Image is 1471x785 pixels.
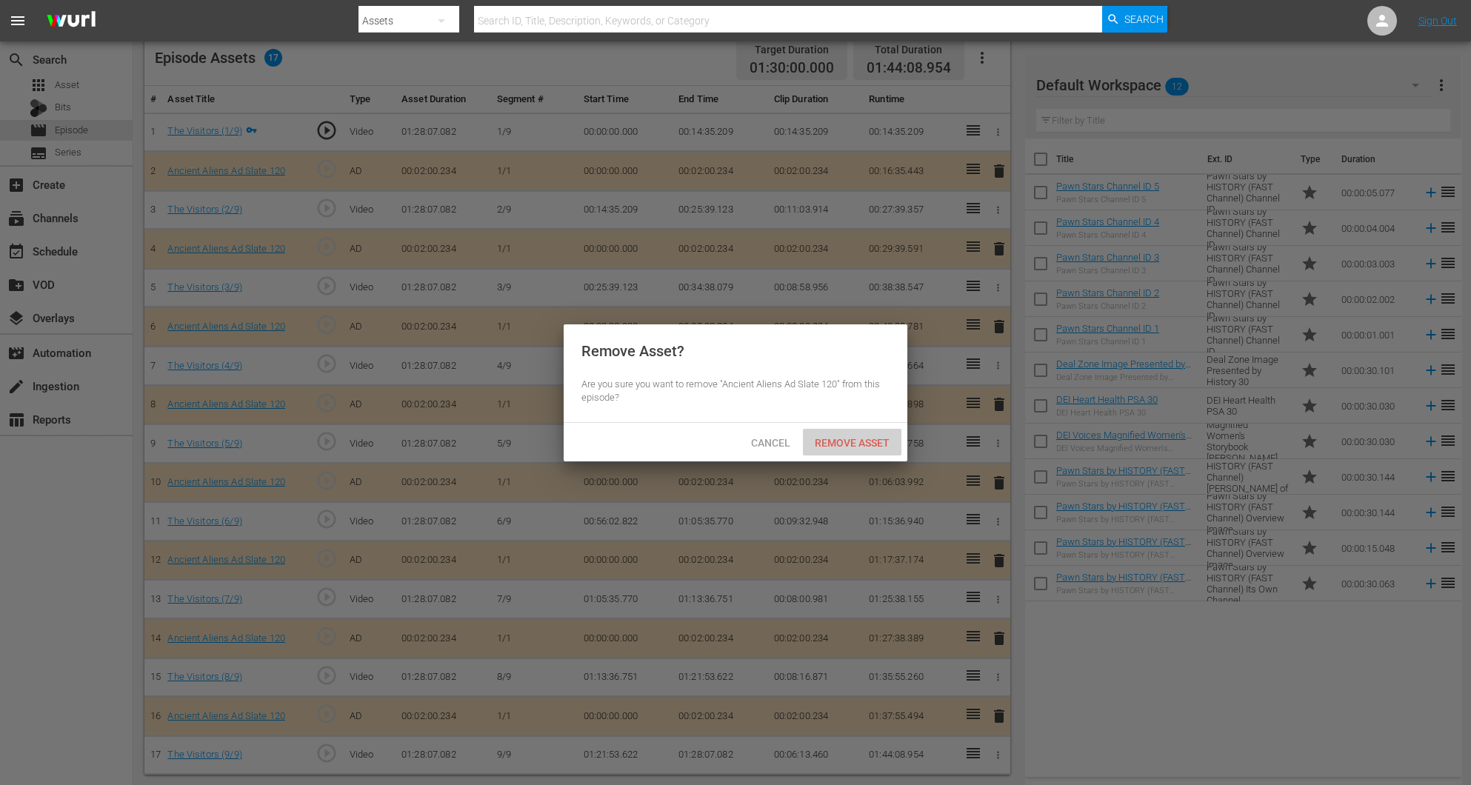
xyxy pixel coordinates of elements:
[1124,6,1164,33] span: Search
[36,4,107,39] img: ans4CAIJ8jUAAAAAAAAAAAAAAAAAAAAAAAAgQb4GAAAAAAAAAAAAAAAAAAAAAAAAJMjXAAAAAAAAAAAAAAAAAAAAAAAAgAT5G...
[739,437,802,449] span: Cancel
[9,12,27,30] span: menu
[1102,6,1167,33] button: Search
[803,437,901,449] span: Remove Asset
[581,342,684,360] div: Remove Asset?
[803,429,901,455] button: Remove Asset
[1418,15,1457,27] a: Sign Out
[581,378,890,405] div: Are you sure you want to remove "Ancient Aliens Ad Slate 120" from this episode?
[738,429,803,455] button: Cancel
